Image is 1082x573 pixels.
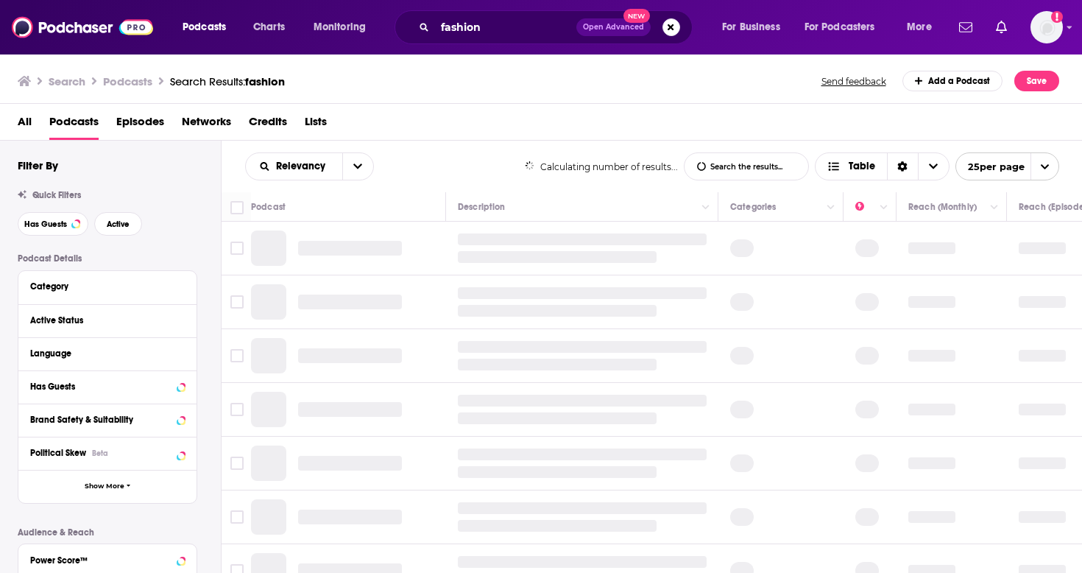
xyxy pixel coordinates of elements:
div: Reach (Monthly) [908,198,977,216]
div: Search Results: [170,74,285,88]
div: Beta [92,449,108,458]
button: Category [30,277,185,295]
input: Search podcasts, credits, & more... [435,15,576,39]
span: Toggle select row [230,403,244,416]
button: open menu [712,15,799,39]
div: Category [30,281,175,292]
button: Has Guests [30,377,185,396]
span: Has Guests [24,220,67,228]
button: Open AdvancedNew [576,18,651,36]
div: Categories [730,198,776,216]
div: Search podcasts, credits, & more... [409,10,707,44]
img: Podchaser - Follow, Share and Rate Podcasts [12,13,153,41]
button: Brand Safety & Suitability [30,410,185,429]
a: Add a Podcast [902,71,1003,91]
button: open menu [955,152,1059,180]
div: Power Score™ [30,555,172,566]
p: Audience & Reach [18,527,197,538]
button: Language [30,344,185,362]
span: Open Advanced [583,24,644,31]
span: Toggle select row [230,295,244,309]
span: fashion [245,74,285,88]
h3: Podcasts [103,74,152,88]
span: Political Skew [30,448,86,458]
button: Has Guests [18,212,88,236]
button: Send feedback [817,75,891,88]
div: Description [458,198,505,216]
a: Credits [249,110,287,140]
a: Lists [305,110,327,140]
svg: Add a profile image [1051,11,1063,23]
span: Charts [253,17,285,38]
h2: Choose List sort [245,152,374,180]
div: Brand Safety & Suitability [30,415,172,425]
button: open menu [342,153,373,180]
span: For Business [722,17,780,38]
button: Column Actions [697,199,715,217]
button: Save [1014,71,1059,91]
span: Logged in as autumncomm [1030,11,1063,43]
div: Podcast [251,198,286,216]
div: Has Guests [30,382,172,392]
span: Podcasts [183,17,226,38]
h2: Filter By [18,158,58,172]
a: Show notifications dropdown [953,15,978,40]
button: Choose View [815,152,950,180]
div: Calculating number of results... [525,161,679,172]
button: open menu [172,15,245,39]
a: Networks [182,110,231,140]
button: Show profile menu [1030,11,1063,43]
button: Column Actions [875,199,893,217]
button: Political SkewBeta [30,443,185,462]
span: More [907,17,932,38]
div: Active Status [30,315,175,326]
span: Quick Filters [32,190,81,200]
div: Power Score [855,198,876,216]
img: User Profile [1030,11,1063,43]
span: Toggle select row [230,242,244,255]
button: open menu [897,15,950,39]
a: Search Results:fashion [170,74,285,88]
span: Toggle select row [230,457,244,470]
a: All [18,110,32,140]
button: open menu [795,15,897,39]
span: Show More [85,482,124,491]
span: New [623,9,650,23]
div: Sort Direction [887,153,918,180]
span: For Podcasters [805,17,875,38]
span: 25 per page [956,155,1025,178]
span: Toggle select row [230,349,244,362]
span: Active [107,220,130,228]
a: Charts [244,15,294,39]
h3: Search [49,74,85,88]
p: Podcast Details [18,253,197,264]
a: Show notifications dropdown [990,15,1013,40]
a: Podcasts [49,110,99,140]
span: Monitoring [314,17,366,38]
button: Active Status [30,311,185,329]
button: Column Actions [822,199,840,217]
div: Language [30,348,175,359]
span: Toggle select row [230,510,244,524]
button: Active [94,212,142,236]
button: open menu [246,161,342,172]
a: Episodes [116,110,164,140]
button: Power Score™ [30,550,185,569]
span: Table [849,161,875,172]
button: open menu [303,15,385,39]
button: Column Actions [986,199,1003,217]
span: Relevancy [276,161,330,172]
button: Show More [18,470,197,503]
